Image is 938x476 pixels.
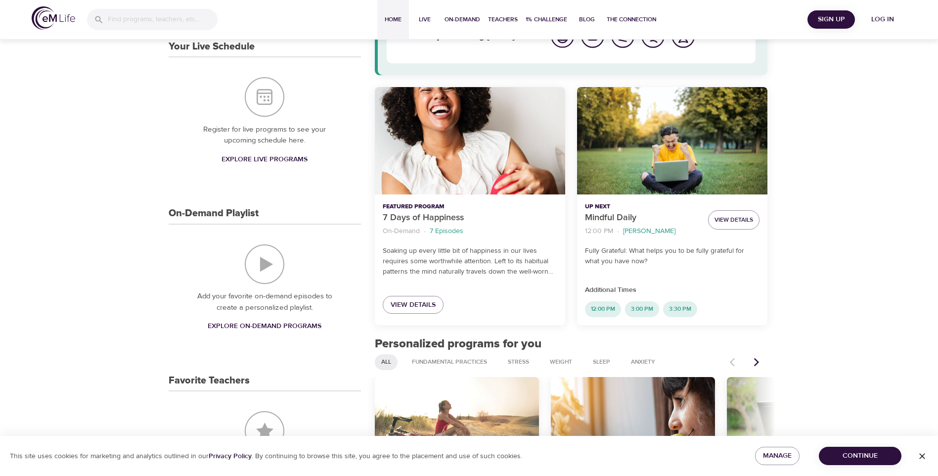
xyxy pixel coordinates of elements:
[375,358,397,366] span: All
[715,215,753,225] span: View Details
[585,305,621,313] span: 12:00 PM
[204,317,325,335] a: Explore On-Demand Programs
[383,246,557,277] p: Soaking up every little bit of happiness in our lives requires some worthwhile attention. Left to...
[424,225,426,238] li: ·
[375,87,565,194] button: 7 Days of Happiness
[406,358,493,366] span: Fundamental Practices
[209,452,252,461] a: Privacy Policy
[585,211,700,225] p: Mindful Daily
[727,377,891,470] button: Ten Short Everyday Mindfulness Practices
[383,202,557,211] p: Featured Program
[551,377,715,470] button: Mindful Eating: A Path to Well-being
[32,6,75,30] img: logo
[108,9,218,30] input: Find programs, teachers, etc...
[575,14,599,25] span: Blog
[544,358,578,366] span: Weight
[375,377,539,470] button: Getting Active
[245,244,284,284] img: On-Demand Playlist
[245,77,284,117] img: Your Live Schedule
[169,208,259,219] h3: On-Demand Playlist
[413,14,437,25] span: Live
[585,246,759,267] p: Fully Grateful: What helps you to be fully grateful for what you have now?
[811,13,851,26] span: Sign Up
[405,354,493,370] div: Fundamental Practices
[445,14,480,25] span: On-Demand
[577,87,767,194] button: Mindful Daily
[763,450,792,462] span: Manage
[383,225,557,238] nav: breadcrumb
[375,354,398,370] div: All
[381,14,405,25] span: Home
[501,354,536,370] div: Stress
[218,150,312,169] a: Explore Live Programs
[807,10,855,29] button: Sign Up
[663,305,697,313] span: 3:30 PM
[625,358,661,366] span: Anxiety
[383,211,557,225] p: 7 Days of Happiness
[222,153,308,166] span: Explore Live Programs
[430,226,463,237] p: 7 Episodes
[488,14,518,25] span: Teachers
[587,358,616,366] span: Sleep
[827,450,893,462] span: Continue
[607,14,656,25] span: The Connection
[663,301,697,317] div: 3:30 PM
[819,447,901,465] button: Continue
[502,358,535,366] span: Stress
[526,14,567,25] span: 1% Challenge
[863,13,902,26] span: Log in
[708,210,759,230] button: View Details
[623,226,675,237] p: [PERSON_NAME]
[585,301,621,317] div: 12:00 PM
[543,354,579,370] div: Weight
[169,41,255,52] h3: Your Live Schedule
[755,447,800,465] button: Manage
[585,285,759,295] p: Additional Times
[391,299,436,311] span: View Details
[617,225,619,238] li: ·
[746,351,767,373] button: Next items
[375,337,768,351] h2: Personalized programs for you
[585,202,700,211] p: Up Next
[625,305,659,313] span: 3:00 PM
[208,320,321,333] span: Explore On-Demand Programs
[383,296,444,314] a: View Details
[383,226,420,237] p: On-Demand
[586,354,617,370] div: Sleep
[859,10,906,29] button: Log in
[585,225,700,238] nav: breadcrumb
[188,291,341,313] p: Add your favorite on-demand episodes to create a personalized playlist.
[245,411,284,451] img: Favorite Teachers
[188,124,341,146] p: Register for live programs to see your upcoming schedule here.
[625,354,662,370] div: Anxiety
[585,226,613,237] p: 12:00 PM
[625,301,659,317] div: 3:00 PM
[169,375,250,386] h3: Favorite Teachers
